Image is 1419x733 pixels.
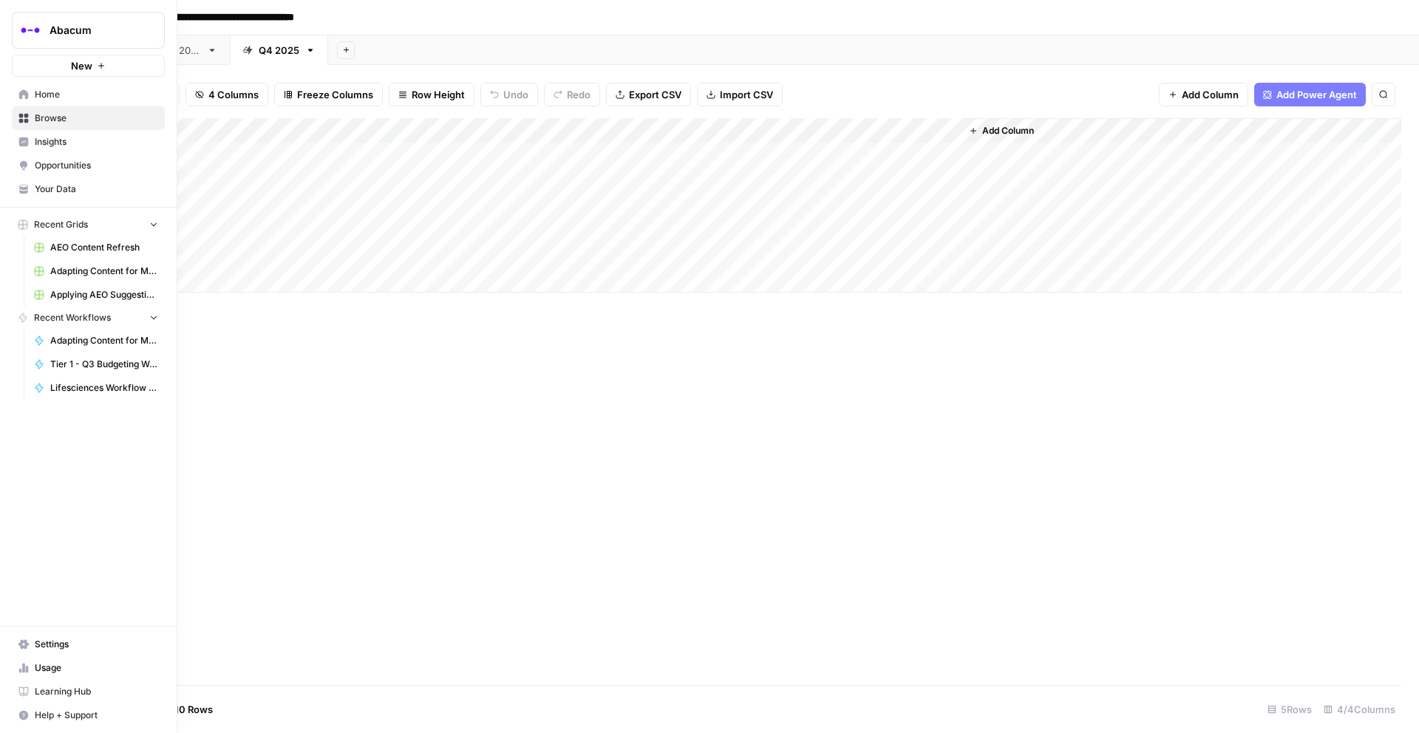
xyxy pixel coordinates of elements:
button: Freeze Columns [274,83,383,106]
button: Row Height [389,83,474,106]
span: Freeze Columns [297,87,373,102]
span: Settings [35,638,158,651]
a: Home [12,83,165,106]
span: Recent Grids [34,218,88,231]
span: AEO Content Refresh [50,241,158,254]
button: Import CSV [697,83,783,106]
span: Usage [35,661,158,675]
a: Lifesciences Workflow ([DATE]) [27,376,165,400]
span: Help + Support [35,709,158,722]
a: Usage [12,656,165,680]
a: Q4 2025 [230,35,328,65]
span: Export CSV [629,87,681,102]
a: Opportunities [12,154,165,177]
button: Add Column [963,121,1040,140]
span: Home [35,88,158,101]
button: Add Column [1159,83,1248,106]
span: Insights [35,135,158,149]
span: Add 10 Rows [154,702,213,717]
div: 5 Rows [1262,698,1318,721]
span: Tier 1 - Q3 Budgeting Workflows [50,358,158,371]
a: AEO Content Refresh [27,236,165,259]
div: 4/4 Columns [1318,698,1401,721]
span: Opportunities [35,159,158,172]
div: Q4 2025 [259,43,299,58]
span: Adapting Content for Microdemos Pages [50,334,158,347]
button: Recent Workflows [12,307,165,329]
a: Insights [12,130,165,154]
span: Applying AEO Suggestions [50,288,158,301]
button: Recent Grids [12,214,165,236]
img: Abacum Logo [17,17,44,44]
span: Browse [35,112,158,125]
span: Add Power Agent [1276,87,1357,102]
span: Learning Hub [35,685,158,698]
a: Adapting Content for Microdemos Pages Grid [27,259,165,283]
a: Tier 1 - Q3 Budgeting Workflows [27,352,165,376]
span: Import CSV [720,87,773,102]
span: Row Height [412,87,465,102]
a: Adapting Content for Microdemos Pages [27,329,165,352]
button: Workspace: Abacum [12,12,165,49]
span: Abacum [50,23,139,38]
span: Lifesciences Workflow ([DATE]) [50,381,158,395]
button: Export CSV [606,83,691,106]
span: Your Data [35,183,158,196]
a: Settings [12,633,165,656]
span: Add Column [1182,87,1239,102]
a: Your Data [12,177,165,201]
span: Redo [567,87,591,102]
span: Adapting Content for Microdemos Pages Grid [50,265,158,278]
button: Redo [544,83,600,106]
a: Learning Hub [12,680,165,703]
a: Applying AEO Suggestions [27,283,165,307]
a: Browse [12,106,165,130]
span: Add Column [982,124,1034,137]
button: New [12,55,165,77]
span: 4 Columns [208,87,259,102]
span: Recent Workflows [34,311,111,324]
span: Undo [503,87,528,102]
button: Help + Support [12,703,165,727]
button: Add Power Agent [1254,83,1366,106]
span: New [71,58,92,73]
button: Undo [480,83,538,106]
button: 4 Columns [186,83,268,106]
